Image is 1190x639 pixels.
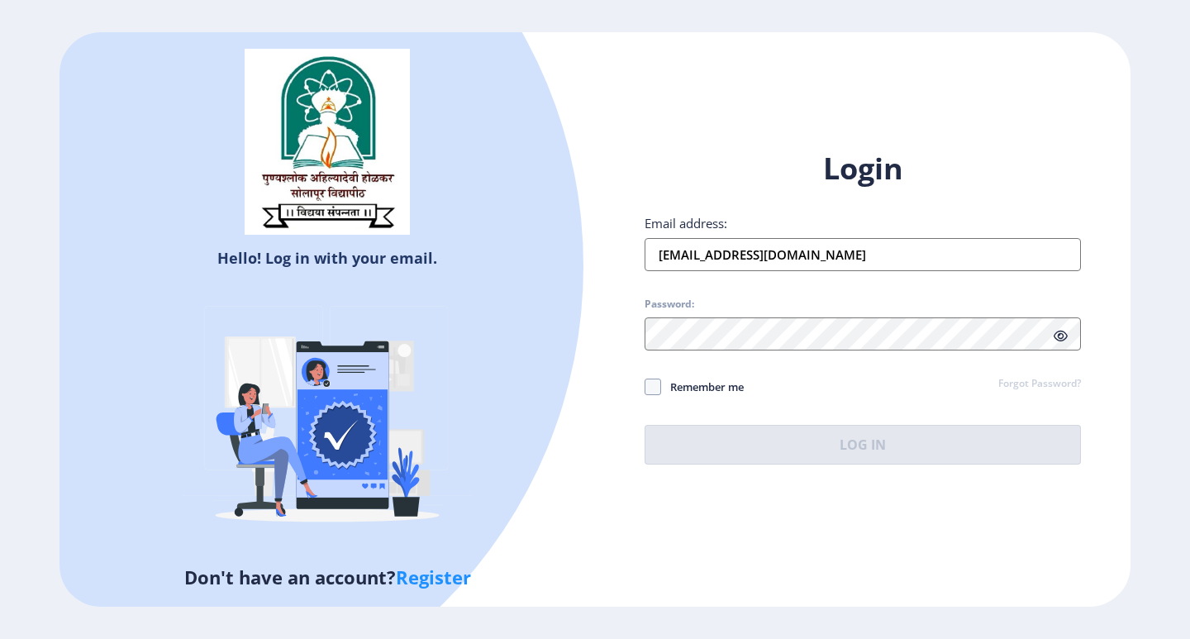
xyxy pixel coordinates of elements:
h1: Login [645,149,1081,188]
span: Remember me [661,377,744,397]
label: Password: [645,298,694,311]
label: Email address: [645,215,727,231]
h5: Don't have an account? [72,564,583,590]
button: Log In [645,425,1081,465]
a: Forgot Password? [998,377,1081,392]
a: Register [396,565,471,589]
img: sulogo.png [245,49,410,236]
img: Verified-rafiki.svg [183,274,472,564]
input: Email address [645,238,1081,271]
